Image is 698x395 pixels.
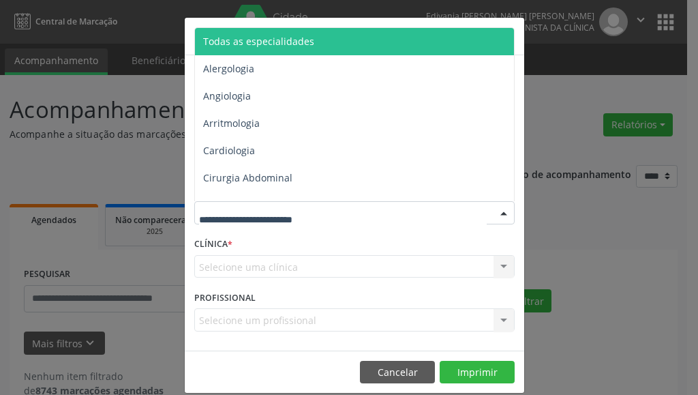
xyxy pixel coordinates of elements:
[440,361,515,384] button: Imprimir
[194,27,350,45] h5: Relatório de agendamentos
[194,234,232,255] label: CLÍNICA
[497,18,524,51] button: Close
[194,287,256,308] label: PROFISSIONAL
[203,144,255,157] span: Cardiologia
[203,199,287,211] span: Cirurgia Bariatrica
[203,62,254,75] span: Alergologia
[203,89,251,102] span: Angiologia
[203,35,314,48] span: Todas as especialidades
[203,117,260,130] span: Arritmologia
[203,171,292,184] span: Cirurgia Abdominal
[360,361,435,384] button: Cancelar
